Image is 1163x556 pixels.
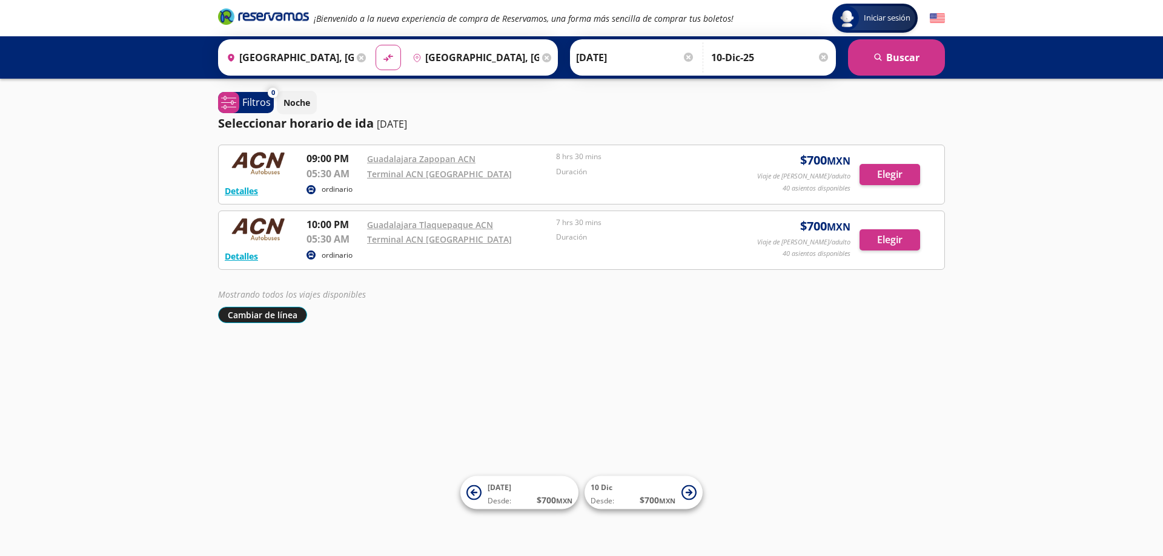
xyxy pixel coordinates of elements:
[377,117,407,131] p: [DATE]
[930,11,945,26] button: English
[488,482,511,492] span: [DATE]
[576,42,695,73] input: Elegir Fecha
[367,153,475,165] a: Guadalajara Zapopan ACN
[859,12,915,24] span: Iniciar sesión
[659,496,675,505] small: MXN
[306,232,361,246] p: 05:30 AM
[314,13,734,24] em: ¡Bienvenido a la nueva experiencia de compra de Reservamos, una forma más sencilla de comprar tus...
[306,217,361,232] p: 10:00 PM
[218,307,307,323] button: Cambiar de línea
[827,220,850,234] small: MXN
[860,164,920,185] button: Elegir
[711,42,830,73] input: Opcional
[556,232,739,243] p: Duración
[225,250,258,263] button: Detalles
[218,114,374,132] p: Seleccionar horario de ida
[783,249,850,259] p: 40 asientos disponibles
[800,151,850,169] span: $ 700
[556,217,739,228] p: 7 hrs 30 mins
[367,219,493,231] a: Guadalajara Tlaquepaque ACN
[306,166,361,181] p: 05:30 AM
[591,482,612,492] span: 10 Dic
[537,494,572,506] span: $ 700
[218,7,309,25] i: Brand Logo
[242,95,271,110] p: Filtros
[367,234,512,245] a: Terminal ACN [GEOGRAPHIC_DATA]
[271,88,275,98] span: 0
[783,183,850,194] p: 40 asientos disponibles
[556,496,572,505] small: MXN
[218,92,274,113] button: 0Filtros
[848,39,945,76] button: Buscar
[222,42,354,73] input: Buscar Origen
[640,494,675,506] span: $ 700
[283,96,310,109] p: Noche
[757,237,850,247] p: Viaje de [PERSON_NAME]/adulto
[408,42,540,73] input: Buscar Destino
[225,217,291,241] img: RESERVAMOS
[488,495,511,506] span: Desde:
[556,166,739,177] p: Duración
[277,91,317,114] button: Noche
[556,151,739,162] p: 8 hrs 30 mins
[757,171,850,182] p: Viaje de [PERSON_NAME]/adulto
[460,476,578,509] button: [DATE]Desde:$700MXN
[585,476,703,509] button: 10 DicDesde:$700MXN
[367,168,512,180] a: Terminal ACN [GEOGRAPHIC_DATA]
[218,289,366,300] em: Mostrando todos los viajes disponibles
[225,151,291,175] img: RESERVAMOS
[225,185,258,197] button: Detalles
[800,217,850,235] span: $ 700
[322,250,353,261] p: ordinario
[591,495,614,506] span: Desde:
[218,7,309,29] a: Brand Logo
[827,154,850,168] small: MXN
[306,151,361,166] p: 09:00 PM
[322,184,353,195] p: ordinario
[860,229,920,250] button: Elegir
